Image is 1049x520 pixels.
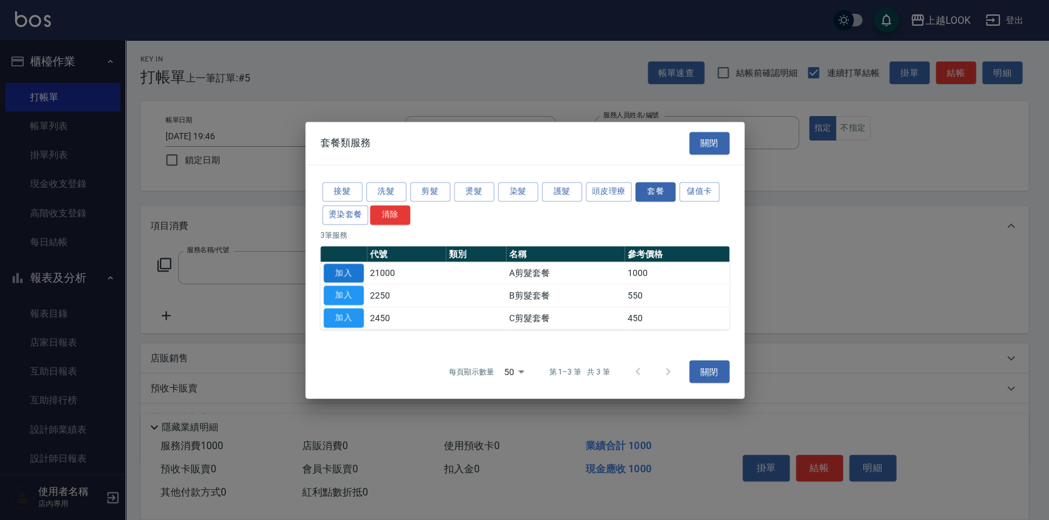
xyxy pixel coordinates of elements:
td: 550 [625,284,729,307]
th: 代號 [367,246,446,262]
p: 每頁顯示數量 [448,366,493,377]
button: 接髮 [322,182,362,201]
td: 450 [625,307,729,329]
button: 加入 [324,263,364,283]
td: 1000 [625,262,729,284]
button: 護髮 [542,182,582,201]
th: 名稱 [506,246,625,262]
button: 套餐 [635,182,675,201]
div: 50 [498,354,529,388]
td: 2450 [367,307,446,329]
button: 洗髮 [366,182,406,201]
button: 剪髮 [410,182,450,201]
button: 頭皮理療 [586,182,632,201]
button: 加入 [324,286,364,305]
th: 參考價格 [625,246,729,262]
td: 2250 [367,284,446,307]
td: 21000 [367,262,446,284]
button: 關閉 [689,132,729,155]
td: C剪髮套餐 [506,307,625,329]
span: 套餐類服務 [320,137,371,149]
button: 染髮 [498,182,538,201]
button: 儲值卡 [679,182,719,201]
button: 關閉 [689,360,729,383]
td: B剪髮套餐 [506,284,625,307]
button: 燙髮 [454,182,494,201]
th: 類別 [446,246,506,262]
td: A剪髮套餐 [506,262,625,284]
button: 加入 [324,308,364,327]
p: 3 筆服務 [320,230,729,241]
button: 清除 [370,205,410,225]
button: 燙染套餐 [322,205,369,225]
p: 第 1–3 筆 共 3 筆 [549,366,609,377]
